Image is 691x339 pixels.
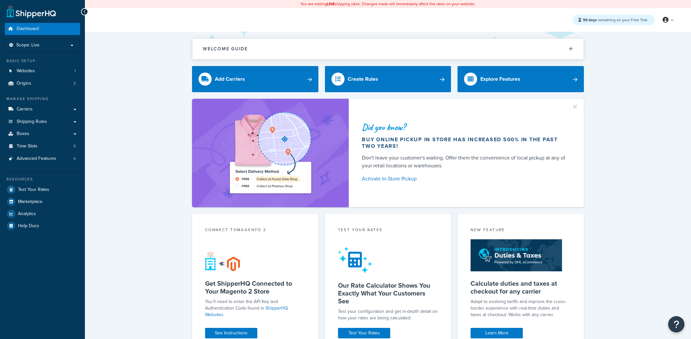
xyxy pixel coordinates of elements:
[205,328,257,338] a: See Instructions
[5,128,80,140] a: Boxes
[5,77,80,90] a: Origins2
[192,66,318,92] a: Add Carriers
[73,81,76,86] span: 2
[458,66,584,92] a: Explore Features
[17,144,38,149] span: Time Slots
[17,119,47,125] span: Shipping Rules
[668,316,684,332] button: Open Resource Center
[16,42,40,48] span: Scope: Live
[338,281,438,305] h5: Our Rate Calculator Shows You Exactly What Your Customers See
[205,251,240,271] img: connect-shq-magento-24cdf84b.svg
[205,305,288,318] a: ShipperHQ Websites
[205,298,305,318] p: You'll need to enter the API Key and Authentication Code found in
[211,109,329,197] img: ad-shirt-map-b0359fc47e01cab431d101c4b569394f6a03f54285957d908178d52f29eb9668.png
[480,75,520,84] div: Explore Features
[362,136,568,149] div: Buy online pickup in store has increased 500% in the past two years!
[338,227,438,234] div: Test your rates
[471,280,571,295] h5: Calculate duties and taxes at checkout for any carrier
[583,17,597,23] strong: 59 days
[325,66,451,92] a: Create Rules
[5,140,80,152] a: Time Slots0
[362,174,568,183] a: Activate In-Store Pickup
[471,227,571,234] div: New Feature
[5,65,80,77] li: Websites
[5,153,80,165] li: Advanced Features
[18,199,42,205] span: Marketplace
[5,96,80,102] div: Manage Shipping
[5,77,80,90] li: Origins
[5,208,80,220] a: Analytics
[18,187,49,193] span: Test Your Rates
[5,23,80,35] a: Dashboard
[348,75,378,84] div: Create Rules
[5,153,80,165] a: Advanced Features4
[327,1,335,7] b: LIVE
[215,75,245,84] div: Add Carriers
[5,65,80,77] a: Websites1
[73,156,76,161] span: 4
[73,144,76,149] span: 0
[5,196,80,208] a: Marketplace
[338,328,390,338] a: Test Your Rates
[17,81,31,86] span: Origins
[205,227,305,234] div: Connect to Magento 2
[18,223,39,229] span: Help Docs
[5,177,80,182] div: Resources
[5,140,80,152] li: Time Slots
[205,280,305,295] h5: Get ShipperHQ Connected to Your Magento 2 Store
[18,211,36,217] span: Analytics
[17,131,29,137] span: Boxes
[17,156,56,161] span: Advanced Features
[362,123,568,132] div: Did you know?
[5,220,80,232] a: Help Docs
[5,103,80,115] a: Carriers
[471,298,571,318] p: Adapt to evolving tariffs and improve the cross-border experience with real-time duties and taxes...
[583,17,647,23] span: remaining on your Free Trial
[192,39,584,59] button: Welcome Guide
[17,26,39,32] span: Dashboard
[5,116,80,128] a: Shipping Rules
[74,68,76,74] span: 1
[17,68,35,74] span: Websites
[362,154,568,170] div: Don't leave your customer's waiting. Offer them the convenience of local pickup at any of your re...
[203,46,248,51] h2: Welcome Guide
[5,184,80,195] a: Test Your Rates
[338,308,438,321] div: Test your configuration and get in-depth detail on how your rates are being calculated.
[5,58,80,64] div: Basic Setup
[471,328,523,338] a: Learn More
[17,107,33,112] span: Carriers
